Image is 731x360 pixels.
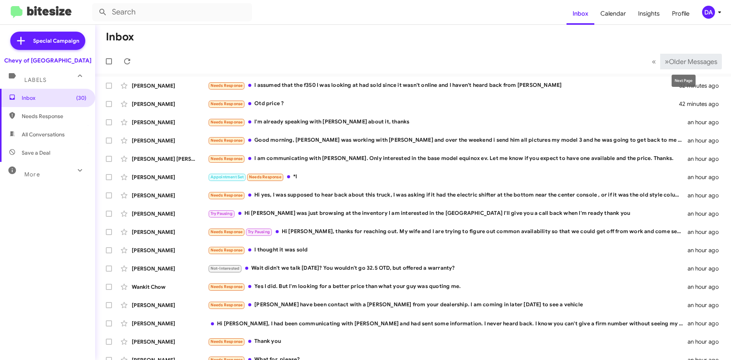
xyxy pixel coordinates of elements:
[22,112,86,120] span: Needs Response
[648,54,722,69] nav: Page navigation example
[567,3,594,25] a: Inbox
[92,3,252,21] input: Search
[106,31,134,43] h1: Inbox
[647,54,661,69] button: Previous
[132,82,208,90] div: [PERSON_NAME]
[76,94,86,102] span: (30)
[132,137,208,144] div: [PERSON_NAME]
[211,156,243,161] span: Needs Response
[702,6,715,19] div: DA
[4,57,91,64] div: Chevy of [GEOGRAPHIC_DATA]
[211,101,243,106] span: Needs Response
[208,118,688,126] div: I'm already speaking with [PERSON_NAME] about it, thanks
[208,282,688,291] div: Yes I did. But I'm looking for a better price than what your guy was quoting me.
[660,54,722,69] button: Next
[208,99,679,108] div: Otd price ?
[669,58,717,66] span: Older Messages
[211,229,243,234] span: Needs Response
[10,32,85,50] a: Special Campaign
[679,82,725,90] div: 32 minutes ago
[132,283,208,291] div: Wankit Chow
[688,283,725,291] div: an hour ago
[688,246,725,254] div: an hour ago
[688,338,725,346] div: an hour ago
[688,301,725,309] div: an hour ago
[632,3,666,25] a: Insights
[132,246,208,254] div: [PERSON_NAME]
[666,3,696,25] a: Profile
[208,81,679,90] div: I assumed that the f350 I was looking at had sold since it wasn't online and I haven't heard back...
[248,229,270,234] span: Try Pausing
[688,265,725,272] div: an hour ago
[208,301,688,309] div: [PERSON_NAME] have been contact with a [PERSON_NAME] from your dealership. I am coming in later [...
[33,37,79,45] span: Special Campaign
[211,83,243,88] span: Needs Response
[688,228,725,236] div: an hour ago
[24,171,40,178] span: More
[132,320,208,327] div: [PERSON_NAME]
[211,174,244,179] span: Appointment Set
[132,228,208,236] div: [PERSON_NAME]
[211,339,243,344] span: Needs Response
[688,320,725,327] div: an hour ago
[211,248,243,253] span: Needs Response
[211,138,243,143] span: Needs Response
[22,131,65,138] span: All Conversations
[208,136,688,145] div: Good morning, [PERSON_NAME] was working with [PERSON_NAME] and over the weekend i send him all pi...
[132,301,208,309] div: [PERSON_NAME]
[208,154,688,163] div: I am communicating with [PERSON_NAME]. Only interested in the base model equinox ev. Let me know ...
[208,246,688,254] div: I thought it was sold
[679,100,725,108] div: 42 minutes ago
[211,284,243,289] span: Needs Response
[22,94,86,102] span: Inbox
[208,320,688,327] div: Hi [PERSON_NAME], I had been communicating with [PERSON_NAME] and had sent some information. I ne...
[211,302,243,307] span: Needs Response
[208,209,688,218] div: Hi [PERSON_NAME] was just browsing at the inventory I am interested in the [GEOGRAPHIC_DATA] I'll...
[132,192,208,199] div: [PERSON_NAME]
[132,118,208,126] div: [PERSON_NAME]
[208,227,688,236] div: Hi [PERSON_NAME], thanks for reaching out. My wife and I are trying to figure out common availabi...
[211,120,243,125] span: Needs Response
[688,137,725,144] div: an hour ago
[132,173,208,181] div: [PERSON_NAME]
[208,191,688,200] div: Hi yes, I was supposed to hear back about this truck, I was asking if it had the electric shifter...
[132,155,208,163] div: [PERSON_NAME] [PERSON_NAME]
[688,118,725,126] div: an hour ago
[688,173,725,181] div: an hour ago
[594,3,632,25] a: Calendar
[208,264,688,273] div: Wait didn't we talk [DATE]? You wouldn't go 32.5 OTD, but offered a warranty?
[696,6,723,19] button: DA
[22,149,50,157] span: Save a Deal
[24,77,46,83] span: Labels
[208,337,688,346] div: Thank you
[132,338,208,346] div: [PERSON_NAME]
[211,193,243,198] span: Needs Response
[211,211,233,216] span: Try Pausing
[132,265,208,272] div: [PERSON_NAME]
[688,210,725,218] div: an hour ago
[652,57,656,66] span: «
[672,75,696,87] div: Next Page
[688,192,725,199] div: an hour ago
[665,57,669,66] span: »
[249,174,281,179] span: Needs Response
[688,155,725,163] div: an hour ago
[132,100,208,108] div: [PERSON_NAME]
[132,210,208,218] div: [PERSON_NAME]
[211,266,240,271] span: Not-Interested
